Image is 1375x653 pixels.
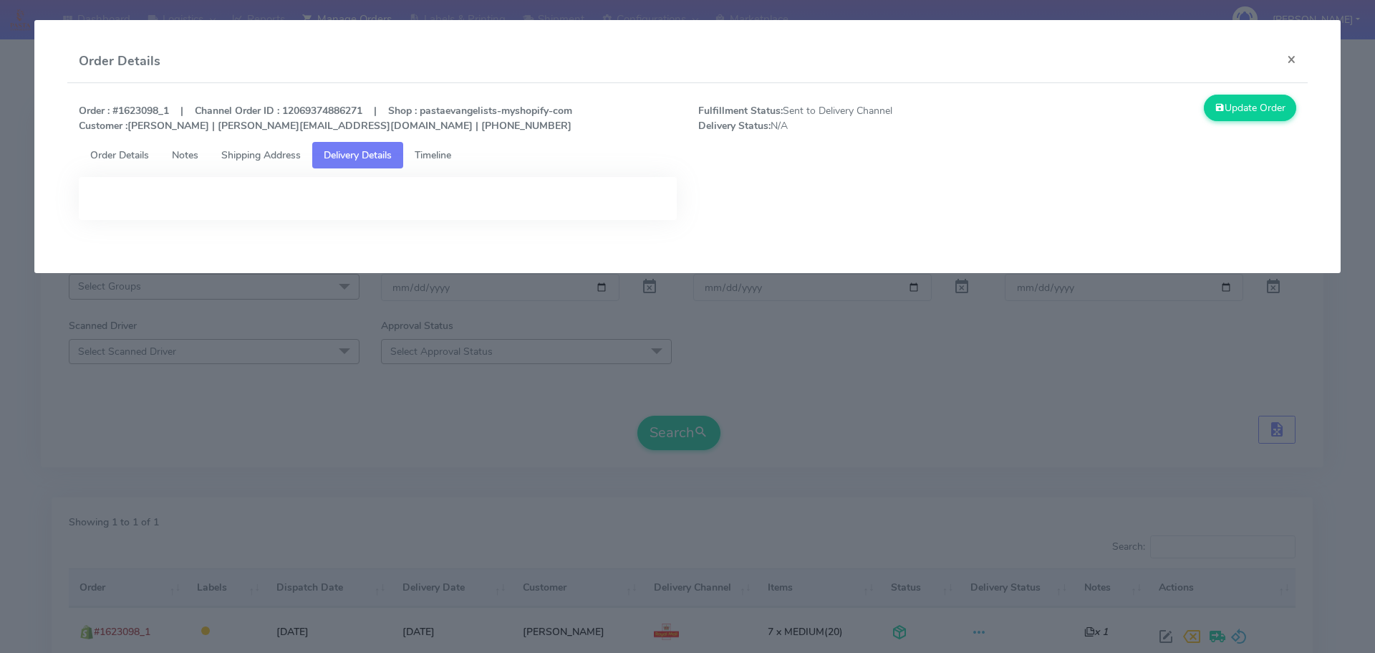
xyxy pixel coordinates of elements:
[1204,95,1297,121] button: Update Order
[698,104,783,118] strong: Fulfillment Status:
[79,104,572,133] strong: Order : #1623098_1 | Channel Order ID : 12069374886271 | Shop : pastaevangelists-myshopify-com [P...
[79,119,127,133] strong: Customer :
[698,119,771,133] strong: Delivery Status:
[79,52,160,71] h4: Order Details
[221,148,301,162] span: Shipping Address
[79,142,1297,168] ul: Tabs
[415,148,451,162] span: Timeline
[324,148,392,162] span: Delivery Details
[1275,40,1308,78] button: Close
[90,148,149,162] span: Order Details
[687,103,998,133] span: Sent to Delivery Channel N/A
[172,148,198,162] span: Notes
